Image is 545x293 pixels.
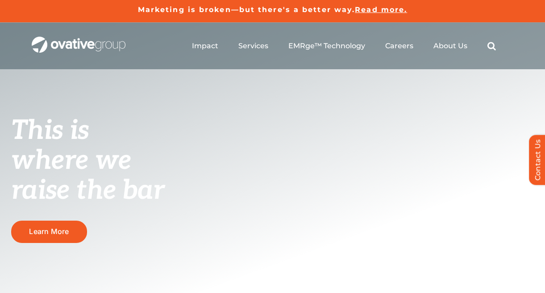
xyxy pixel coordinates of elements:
a: OG_Full_horizontal_WHT [32,36,125,44]
a: Learn More [11,221,87,243]
a: Search [487,42,496,50]
a: Services [238,42,268,50]
a: EMRge™ Technology [288,42,365,50]
span: Learn More [29,227,69,236]
span: where we raise the bar [11,145,164,207]
a: Careers [385,42,413,50]
a: Impact [192,42,218,50]
span: This is [11,115,89,147]
nav: Menu [192,32,496,60]
a: Read more. [355,5,407,14]
a: Marketing is broken—but there's a better way. [138,5,355,14]
a: About Us [433,42,467,50]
